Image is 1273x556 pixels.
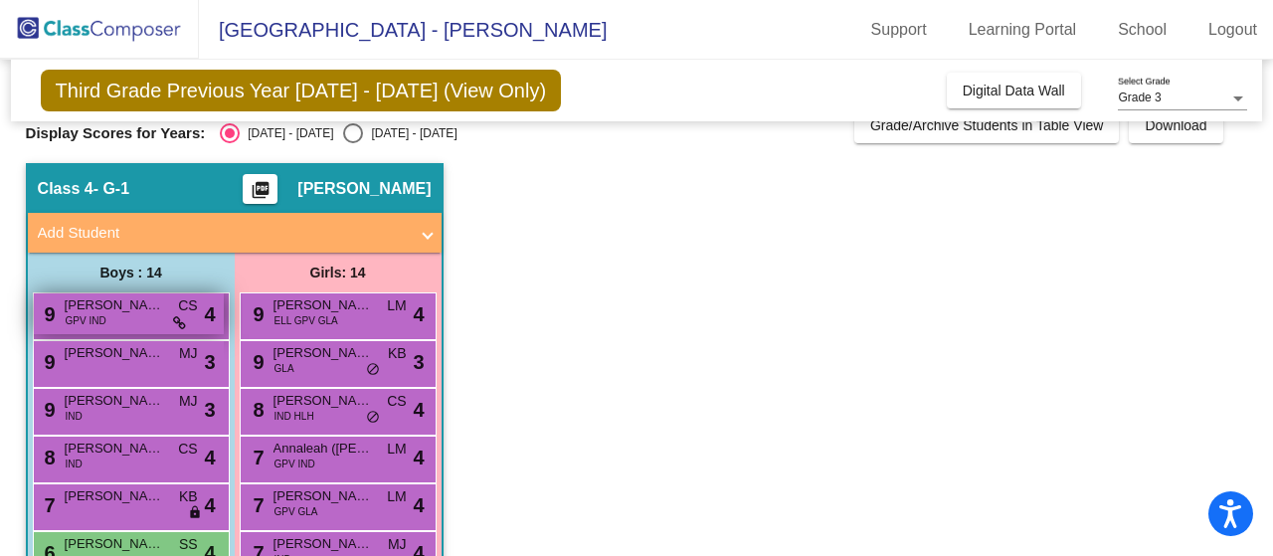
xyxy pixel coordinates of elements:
span: 4 [204,299,215,329]
span: MJ [179,391,198,412]
span: CS [178,295,197,316]
span: Download [1145,117,1206,133]
span: 4 [204,490,215,520]
span: [PERSON_NAME] [273,534,373,554]
span: [PERSON_NAME] [273,343,373,363]
span: 3 [413,347,424,377]
span: CS [387,391,406,412]
span: 9 [40,351,56,373]
a: Logout [1192,14,1273,46]
span: Class 4 [38,179,93,199]
span: IND [66,457,83,471]
span: ELL GPV GLA [274,313,338,328]
button: Digital Data Wall [947,73,1081,108]
span: - G-1 [93,179,129,199]
span: 7 [40,494,56,516]
span: [PERSON_NAME] Hang [PERSON_NAME] [65,343,164,363]
span: LM [387,439,406,460]
span: 8 [40,447,56,468]
span: SS [179,534,198,555]
button: Grade/Archive Students in Table View [854,107,1120,143]
span: Grade 3 [1118,91,1161,104]
span: [PERSON_NAME] [65,534,164,554]
div: Girls: 14 [235,253,442,292]
span: 4 [413,395,424,425]
span: 9 [249,303,265,325]
span: [PERSON_NAME] [65,486,164,506]
span: [PERSON_NAME] [273,486,373,506]
span: MJ [179,343,198,364]
span: 9 [40,399,56,421]
span: IND HLH [274,409,314,424]
span: 7 [249,447,265,468]
span: 8 [249,399,265,421]
mat-icon: picture_as_pdf [249,180,273,208]
div: [DATE] - [DATE] [363,124,456,142]
span: LM [387,295,406,316]
span: 4 [204,443,215,472]
span: KB [179,486,198,507]
span: GLA [274,361,294,376]
span: 4 [413,299,424,329]
span: Digital Data Wall [963,83,1065,98]
span: GPV IND [274,457,315,471]
span: 7 [249,494,265,516]
mat-radio-group: Select an option [220,123,456,143]
span: 9 [40,303,56,325]
span: do_not_disturb_alt [366,362,380,378]
span: CS [178,439,197,460]
div: [DATE] - [DATE] [240,124,333,142]
span: Grade/Archive Students in Table View [870,117,1104,133]
span: GPV GLA [274,504,318,519]
mat-panel-title: Add Student [38,222,408,245]
span: do_not_disturb_alt [366,410,380,426]
span: Display Scores for Years: [26,124,206,142]
span: LM [387,486,406,507]
span: KB [388,343,407,364]
span: Third Grade Previous Year [DATE] - [DATE] (View Only) [41,70,562,111]
a: School [1102,14,1182,46]
span: lock [188,505,202,521]
span: 4 [413,443,424,472]
span: [PERSON_NAME] [65,391,164,411]
span: 4 [413,490,424,520]
span: [PERSON_NAME] ([PERSON_NAME]) [PERSON_NAME] [65,295,164,315]
span: [PERSON_NAME] [297,179,431,199]
span: IND [66,409,83,424]
span: 9 [249,351,265,373]
span: GPV IND [66,313,106,328]
span: [GEOGRAPHIC_DATA] - [PERSON_NAME] [199,14,607,46]
span: MJ [388,534,407,555]
span: [PERSON_NAME] [273,295,373,315]
span: [PERSON_NAME] [65,439,164,459]
span: 3 [204,395,215,425]
span: 3 [204,347,215,377]
mat-expansion-panel-header: Add Student [28,213,442,253]
a: Learning Portal [953,14,1093,46]
span: Annaleah ([PERSON_NAME]) [PERSON_NAME] [273,439,373,459]
button: Print Students Details [243,174,277,204]
button: Download [1129,107,1222,143]
div: Boys : 14 [28,253,235,292]
a: Support [855,14,943,46]
span: [PERSON_NAME] [273,391,373,411]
